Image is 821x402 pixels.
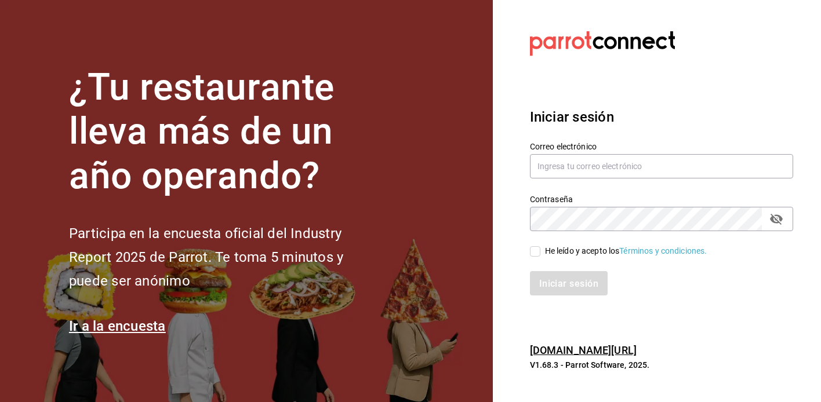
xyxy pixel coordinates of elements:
font: Correo electrónico [530,141,597,151]
a: Ir a la encuesta [69,318,166,334]
font: ¿Tu restaurante lleva más de un año operando? [69,65,335,198]
font: Participa en la encuesta oficial del Industry Report 2025 de Parrot. Te toma 5 minutos y puede se... [69,225,343,289]
font: Contraseña [530,194,573,203]
font: Iniciar sesión [530,109,614,125]
font: He leído y acepto los [545,246,620,255]
font: V1.68.3 - Parrot Software, 2025. [530,360,650,370]
button: campo de contraseña [766,209,786,229]
a: Términos y condiciones. [619,246,707,255]
input: Ingresa tu correo electrónico [530,154,793,178]
a: [DOMAIN_NAME][URL] [530,344,637,356]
